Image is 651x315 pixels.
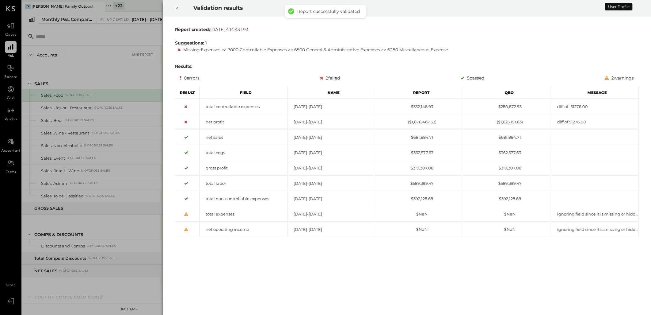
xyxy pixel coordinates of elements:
[375,104,463,110] div: $332,148.93
[177,46,639,53] div: Missing : Expenses >> 7000 Controllable Expenses >> 6500 General & Administrative Expenses >> 628...
[551,119,639,125] div: diff of 51276.00
[175,27,210,32] b: Report created:
[287,196,375,202] div: [DATE]-[DATE]
[175,64,192,69] b: Results:
[551,211,639,217] div: ignoring field since it is missing or hidden from report
[200,211,287,217] div: total expenses
[175,26,639,33] div: [DATE] 4:14:43 PM
[375,181,463,186] div: $589,399.47
[463,87,551,99] div: Qbo
[551,227,639,232] div: ignoring field since it is missing or hidden from report
[287,87,375,99] div: Name
[375,196,463,202] div: $392,128.68
[200,165,287,171] div: gross profit
[463,134,551,140] div: $681,884.71
[463,150,551,156] div: $362,577.63
[605,74,634,82] div: 2 warnings
[180,74,200,82] div: 0 errors
[463,165,551,171] div: $319,307.08
[375,87,463,99] div: Report
[551,87,639,99] div: Message
[200,196,287,202] div: total non-controllable expenses
[551,104,639,110] div: diff of -51276.00
[375,119,463,125] div: ($1,676,467.63)
[175,87,200,99] div: Result
[320,74,340,82] div: 2 failed
[460,74,484,82] div: 5 passed
[463,227,551,232] div: $NaN
[375,227,463,232] div: $NaN
[375,165,463,171] div: $319,307.08
[200,150,287,156] div: total cogs
[287,227,375,232] div: [DATE]-[DATE]
[200,104,287,110] div: total controllable expenses
[175,40,204,46] b: Suggestions:
[463,211,551,217] div: $NaN
[463,104,551,110] div: $280,872.93
[297,9,360,14] div: Report successfully validated
[375,150,463,156] div: $362,577.63
[287,165,375,171] div: [DATE]-[DATE]
[200,227,287,232] div: net operating income
[287,211,375,217] div: [DATE]-[DATE]
[287,181,375,186] div: [DATE]-[DATE]
[200,134,287,140] div: net sales
[375,211,463,217] div: $NaN
[287,150,375,156] div: [DATE]-[DATE]
[605,3,633,10] div: User Profile
[375,134,463,140] div: $681,884.71
[287,104,375,110] div: [DATE]-[DATE]
[200,87,287,99] div: Field
[287,119,375,125] div: [DATE]-[DATE]
[287,134,375,140] div: [DATE]-[DATE]
[200,181,287,186] div: total labor
[463,196,551,202] div: $392,128.68
[463,181,551,186] div: $589,399.47
[205,40,207,46] span: 1
[200,119,287,125] div: net profit
[463,119,551,125] div: ($1,625,191.63)
[193,0,559,16] h2: Validation results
